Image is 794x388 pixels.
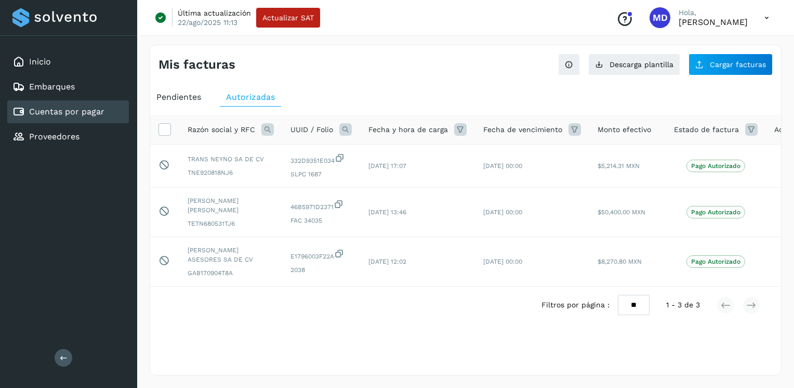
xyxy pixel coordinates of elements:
p: 22/ago/2025 11:13 [178,18,237,27]
div: Proveedores [7,125,129,148]
a: Proveedores [29,132,80,141]
button: Cargar facturas [689,54,773,75]
span: GAB170904T8A [188,268,274,278]
p: Última actualización [178,8,251,18]
span: Fecha de vencimiento [483,124,562,135]
span: Monto efectivo [598,124,651,135]
span: [DATE] 12:02 [368,258,406,265]
p: Moises Davila [679,17,748,27]
span: Autorizadas [226,92,275,102]
p: Hola, [679,8,748,17]
span: 1 - 3 de 3 [666,300,700,311]
span: [PERSON_NAME] ASESORES SA DE CV [188,245,274,264]
span: TRANS NEYNO SA DE CV [188,154,274,164]
span: Estado de factura [674,124,739,135]
span: E1796003F22A [290,249,352,261]
p: Pago Autorizado [691,162,740,170]
div: Embarques [7,75,129,98]
div: Inicio [7,50,129,73]
span: 46B5971D2371 [290,199,352,212]
a: Embarques [29,82,75,92]
span: 2038 [290,265,352,275]
span: [DATE] 17:07 [368,162,406,170]
span: Actualizar SAT [262,14,314,21]
span: 332D9351E034 [290,153,352,165]
a: Cuentas por pagar [29,107,104,117]
button: Actualizar SAT [256,8,320,28]
span: Filtros por página : [541,300,610,311]
span: [DATE] 13:46 [368,209,406,216]
span: $5,214.31 MXN [598,162,640,170]
span: FAC 34035 [290,216,352,225]
span: $8,270.80 MXN [598,258,642,265]
span: Descarga plantilla [610,61,673,68]
p: Pago Autorizado [691,209,740,216]
span: Fecha y hora de carga [368,124,448,135]
p: Pago Autorizado [691,258,740,265]
span: SLPC 1687 [290,170,352,179]
span: Pendientes [156,92,201,102]
div: Cuentas por pagar [7,100,129,123]
span: [DATE] 00:00 [483,162,522,170]
span: UUID / Folio [290,124,333,135]
span: Razón social y RFC [188,124,255,135]
button: Descarga plantilla [588,54,680,75]
span: Cargar facturas [710,61,766,68]
span: TNE920818NJ6 [188,168,274,177]
span: TETN680531TJ6 [188,219,274,228]
span: $50,400.00 MXN [598,209,645,216]
span: [DATE] 00:00 [483,258,522,265]
span: [PERSON_NAME] [PERSON_NAME] [188,196,274,215]
span: [DATE] 00:00 [483,209,522,216]
a: Inicio [29,57,51,67]
h4: Mis facturas [158,57,235,72]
